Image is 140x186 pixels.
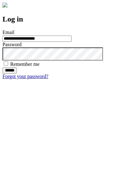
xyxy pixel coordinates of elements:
img: logo-4e3dc11c47720685a147b03b5a06dd966a58ff35d612b21f08c02c0306f2b779.png [2,2,7,7]
label: Remember me [10,61,40,67]
a: Forgot your password? [2,74,48,79]
label: Password [2,42,21,47]
h2: Log in [2,15,138,23]
label: Email [2,30,14,35]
